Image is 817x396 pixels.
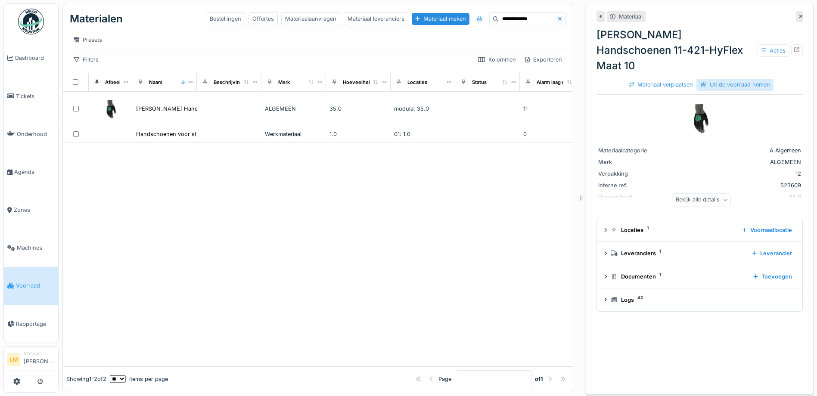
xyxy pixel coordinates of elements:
div: Bekijk alle details [672,194,731,206]
span: Rapportage [16,320,55,328]
summary: Locaties1Voorraadlocatie [600,223,799,238]
a: Voorraad [4,267,58,305]
a: Machines [4,229,58,267]
div: Manager [24,350,55,357]
div: Acties [758,44,789,57]
a: Dashboard [4,39,58,77]
img: ANSELL Handschoenen 11-421-HyFlex Maat 10 [92,95,128,122]
div: Logs [611,296,792,304]
div: 523609 [666,181,801,189]
div: Kolommen [474,53,520,66]
div: 11 [523,105,581,113]
div: ALGEMEEN [666,158,801,166]
div: Afbeelding [105,79,131,86]
div: Locaties [611,226,735,234]
div: Materiaal [619,12,643,21]
div: Werkmateriaal [265,130,323,138]
span: modula: 35.0 [394,105,429,112]
summary: Logs42 [600,292,799,308]
div: Verpakking [598,170,663,178]
div: 35.0 [329,105,387,113]
div: Interne ref. [598,181,663,189]
div: Merk [598,158,663,166]
a: Rapportage [4,305,58,343]
span: 01: 1.0 [394,131,410,137]
div: Alarm laag niveau [537,79,578,86]
span: Onderhoud [17,130,55,138]
div: 0 [523,130,581,138]
div: Documenten [611,272,746,281]
div: Exporteren [522,53,566,66]
span: Voorraad [16,282,55,290]
div: Toevoegen [750,271,795,282]
div: Leverancier [749,247,795,259]
div: Handschoenen voor straalcabine [136,130,223,138]
div: Materiaal maken [412,13,469,25]
a: Zones [4,191,58,229]
summary: Leveranciers1Leverancier [600,245,799,261]
a: Onderhoud [4,115,58,153]
div: Uit de voorraad nemen [696,79,773,90]
div: Hoeveelheid [343,79,373,86]
div: Presets [70,34,106,46]
div: Merk [278,79,290,86]
div: Leveranciers [611,249,745,257]
div: Offertes [249,12,278,25]
div: Locaties [407,79,427,86]
span: Dashboard [15,54,55,62]
div: Materialen [70,8,123,30]
a: Tickets [4,77,58,115]
div: 1.0 [329,130,387,138]
summary: Documenten1Toevoegen [600,269,799,285]
div: Naam [149,79,162,86]
div: items per page [110,375,168,383]
div: A Algemeen [666,146,801,155]
div: Filters [70,53,103,66]
div: [PERSON_NAME] Handschoenen 11-421-HyFlex Maat 10 [136,105,284,113]
a: LM Manager[PERSON_NAME] [7,350,55,371]
div: Beschrijving [214,79,243,86]
div: 12 [666,170,801,178]
strong: of 1 [535,375,543,383]
div: Materiaalcategorie [598,146,663,155]
div: ALGEMEEN [265,105,323,113]
div: Bestellingen [206,12,245,25]
div: Voorraadlocatie [739,224,795,236]
div: Materiaalaanvragen [281,12,340,25]
li: LM [7,353,20,366]
span: Agenda [14,168,55,176]
div: Page [438,375,451,383]
span: Machines [17,244,55,252]
span: Tickets [16,92,55,100]
img: ANSELL Handschoenen 11-421-HyFlex Maat 10 [678,96,721,139]
div: Materiaal verplaatsen [626,79,696,90]
span: Zones [14,206,55,214]
a: Agenda [4,153,58,191]
li: [PERSON_NAME] [24,350,55,369]
div: [PERSON_NAME] Handschoenen 11-421-HyFlex Maat 10 [596,27,803,74]
div: Materiaal leveranciers [344,12,408,25]
div: Status [472,79,487,86]
div: Showing 1 - 2 of 2 [66,375,106,383]
img: Badge_color-CXgf-gQk.svg [18,9,44,34]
